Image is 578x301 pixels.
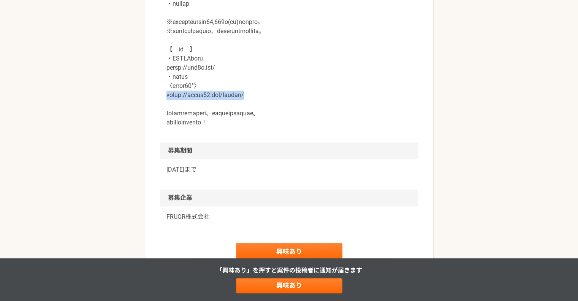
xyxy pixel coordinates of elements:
[216,266,362,275] p: 「興味あり」を押すと 案件の投稿者に通知が届きます
[236,278,342,293] a: 興味あり
[160,190,418,206] h2: 募集企業
[166,212,412,221] a: FRUOR株式会社
[236,243,342,261] a: 興味あり
[160,142,418,159] h2: 募集期間
[166,165,412,174] p: [DATE]まで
